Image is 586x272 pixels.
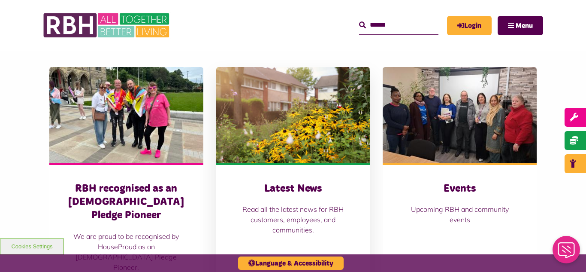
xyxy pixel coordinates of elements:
[233,204,353,235] p: Read all the latest news for RBH customers, employees, and communities.
[383,67,537,163] img: Group photo of customers and colleagues at Spotland Community Centre
[498,16,543,35] button: Navigation
[359,16,438,34] input: Search
[516,22,533,29] span: Menu
[66,182,186,223] h3: RBH recognised as an [DEMOGRAPHIC_DATA] Pledge Pioneer
[49,67,203,163] img: RBH customers and colleagues at the Rochdale Pride event outside the town hall
[238,257,344,270] button: Language & Accessibility
[43,9,172,42] img: RBH
[547,233,586,272] iframe: Netcall Web Assistant for live chat
[400,182,520,196] h3: Events
[233,182,353,196] h3: Latest News
[400,204,520,225] p: Upcoming RBH and community events
[216,67,370,163] img: SAZ MEDIA RBH HOUSING4
[447,16,492,35] a: MyRBH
